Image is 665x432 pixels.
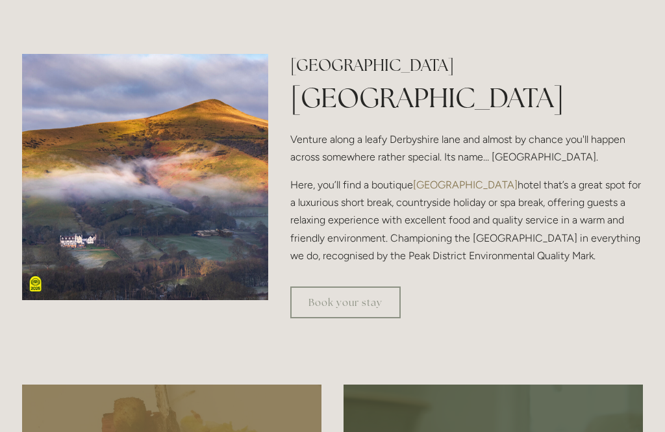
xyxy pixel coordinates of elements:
[290,79,643,118] h1: [GEOGRAPHIC_DATA]
[290,287,401,319] a: Book your stay
[413,179,518,192] a: [GEOGRAPHIC_DATA]
[290,131,643,166] p: Venture along a leafy Derbyshire lane and almost by chance you'll happen across somewhere rather ...
[22,55,268,301] img: Peak District National Park- misty Lose Hill View. Losehill House
[290,55,643,77] h2: [GEOGRAPHIC_DATA]
[290,177,643,265] p: Here, you’ll find a boutique hotel that’s a great spot for a luxurious short break, countryside h...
